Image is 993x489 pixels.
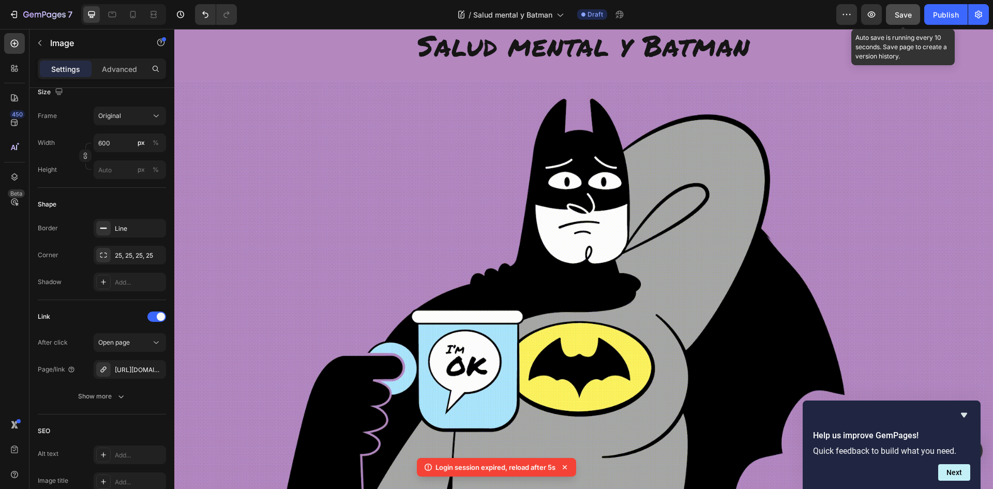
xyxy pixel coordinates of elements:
[38,476,68,485] div: Image title
[895,10,912,19] span: Save
[38,250,58,260] div: Corner
[38,224,58,233] div: Border
[38,365,76,374] div: Page/link
[115,365,163,375] div: [URL][DOMAIN_NAME]
[115,451,163,460] div: Add...
[38,449,58,458] div: Alt text
[469,9,471,20] span: /
[8,189,25,198] div: Beta
[38,138,55,147] label: Width
[102,64,137,75] p: Advanced
[149,137,162,149] button: px
[94,107,166,125] button: Original
[153,165,159,174] div: %
[435,462,555,472] p: Login session expired, reload after 5s
[588,10,603,19] span: Draft
[38,200,56,209] div: Shape
[51,64,80,75] p: Settings
[38,165,57,174] label: Height
[115,224,163,233] div: Line
[115,478,163,487] div: Add...
[38,312,50,321] div: Link
[933,9,959,20] div: Publish
[98,338,130,346] span: Open page
[153,138,159,147] div: %
[473,9,552,20] span: Salud mental y Batman
[38,387,166,406] button: Show more
[78,391,126,402] div: Show more
[924,4,968,25] button: Publish
[10,110,25,118] div: 450
[813,446,970,456] p: Quick feedback to build what you need.
[115,251,163,260] div: 25, 25, 25, 25
[135,137,147,149] button: %
[135,164,147,176] button: %
[38,277,62,287] div: Shadow
[68,8,72,21] p: 7
[149,164,162,176] button: px
[94,160,166,179] input: px%
[813,429,970,442] h2: Help us improve GemPages!
[195,4,237,25] div: Undo/Redo
[4,4,77,25] button: 7
[50,37,138,49] p: Image
[958,409,970,421] button: Hide survey
[38,426,50,436] div: SEO
[94,134,166,152] input: px%
[813,409,970,481] div: Help us improve GemPages!
[94,333,166,352] button: Open page
[38,111,57,121] label: Frame
[38,338,68,347] div: After click
[138,138,145,147] div: px
[938,464,970,481] button: Next question
[98,111,121,121] span: Original
[174,29,993,489] iframe: Design area
[38,85,65,99] div: Size
[115,278,163,287] div: Add...
[886,4,920,25] button: Save
[138,165,145,174] div: px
